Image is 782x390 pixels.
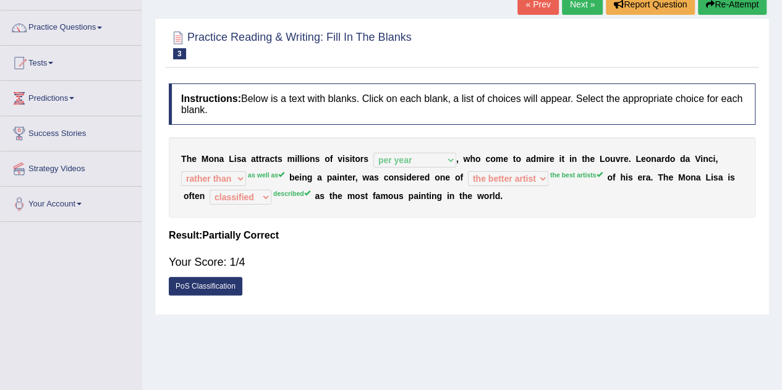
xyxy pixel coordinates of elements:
b: o [435,172,440,182]
b: f [613,172,616,182]
b: r [489,191,492,201]
b: e [641,154,646,164]
b: e [192,154,197,164]
b: n [651,154,657,164]
a: Practice Questions [1,11,142,41]
b: a [369,172,374,182]
b: h [620,172,626,182]
h4: Result: [169,230,755,241]
b: v [615,154,620,164]
b: u [610,154,616,164]
b: s [399,172,404,182]
b: h [585,154,590,164]
b: o [388,172,394,182]
b: a [696,172,701,182]
b: n [572,154,577,164]
b: f [373,191,376,201]
b: i [626,172,628,182]
a: Your Account [1,187,142,218]
b: t [344,172,347,182]
b: u [393,191,399,201]
b: h [332,191,338,201]
b: e [294,172,299,182]
b: i [302,154,304,164]
b: e [467,191,472,201]
h2: Practice Reading & Writing: Fill In The Blanks [169,28,412,59]
b: L [600,154,605,164]
b: s [315,154,320,164]
sup: as well as [248,171,284,179]
b: i [569,154,572,164]
b: n [449,191,455,201]
b: m [380,191,388,201]
b: i [429,191,431,201]
b: M [202,154,209,164]
b: r [546,154,549,164]
b: d [680,154,686,164]
b: n [421,191,427,201]
b: i [447,191,449,201]
b: r [620,154,623,164]
b: r [416,172,419,182]
b: . [650,172,653,182]
b: a [251,154,256,164]
b: s [237,154,242,164]
span: 3 [173,48,186,59]
b: p [408,191,414,201]
b: n [703,154,708,164]
b: m [496,154,503,164]
b: e [503,154,508,164]
b: . [500,191,503,201]
b: V [695,154,700,164]
b: p [327,172,333,182]
b: s [713,172,718,182]
b: n [394,172,399,182]
a: Tests [1,46,142,77]
b: l [493,191,495,201]
b: T [658,172,663,182]
b: d [495,191,501,201]
b: t [352,154,355,164]
div: Your Score: 1/4 [169,247,755,277]
h4: Below is a text with blanks. Click on each blank, a list of choices will appear. Select the appro... [169,83,755,125]
b: e [420,172,425,182]
b: l [300,154,302,164]
b: o [355,191,360,201]
b: i [404,172,406,182]
b: h [470,154,475,164]
b: a [219,154,224,164]
b: L [705,172,711,182]
b: T [181,154,187,164]
b: t [329,191,333,201]
b: s [730,172,735,182]
b: n [431,191,437,201]
b: t [459,191,462,201]
b: a [375,191,380,201]
b: a [646,172,651,182]
sup: described [273,190,310,197]
b: i [419,191,421,201]
b: s [345,154,350,164]
b: , [456,154,459,164]
b: t [426,191,429,201]
b: o [490,154,496,164]
b: n [200,191,205,201]
b: d [425,172,430,182]
b: t [582,154,585,164]
sup: the best artists [550,171,603,179]
b: b [289,172,295,182]
b: i [295,154,297,164]
b: i [700,154,703,164]
b: c [485,154,490,164]
b: o [208,154,214,164]
b: n [302,172,307,182]
b: h [462,191,468,201]
b: m [287,154,294,164]
b: o [184,191,189,201]
b: e [624,154,629,164]
b: o [645,154,651,164]
b: e [445,172,450,182]
b: M [678,172,686,182]
b: t [365,191,368,201]
b: r [360,154,363,164]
